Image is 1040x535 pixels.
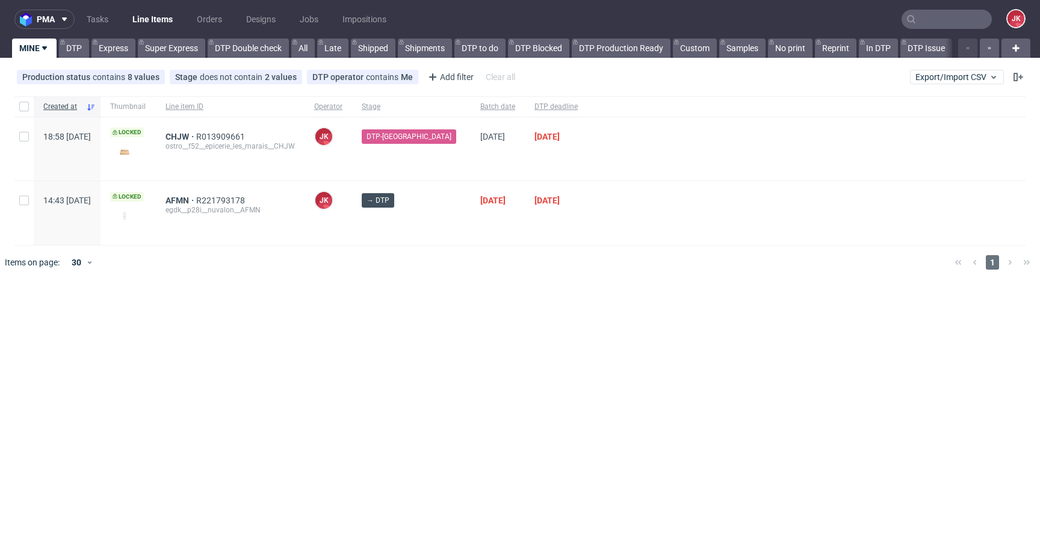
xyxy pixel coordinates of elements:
span: contains [93,72,128,82]
span: Created at [43,102,81,112]
a: DTP Double check [208,39,289,58]
a: DTP [59,39,89,58]
span: 18:58 [DATE] [43,132,91,141]
span: Stage [175,72,200,82]
a: Shipments [398,39,452,58]
span: Export/Import CSV [915,72,998,82]
span: 1 [986,255,999,270]
span: DTP deadline [534,102,578,112]
span: [DATE] [534,196,560,205]
a: Line Items [125,10,180,29]
span: DTP operator [312,72,366,82]
div: egdk__p28i__nuvalon__AFMN [166,205,295,215]
span: Locked [110,192,144,202]
div: 8 values [128,72,159,82]
a: Impositions [335,10,394,29]
button: Export/Import CSV [910,70,1004,84]
a: Tasks [79,10,116,29]
a: Shipped [351,39,395,58]
figcaption: JK [315,128,332,145]
button: pma [14,10,75,29]
a: All [291,39,315,58]
a: Designs [239,10,283,29]
span: 14:43 [DATE] [43,196,91,205]
img: logo [20,13,37,26]
figcaption: JK [315,192,332,209]
span: Operator [314,102,342,112]
a: R221793178 [196,196,247,205]
span: contains [366,72,401,82]
span: Locked [110,128,144,137]
div: Add filter [423,67,476,87]
a: DTP Production Ready [572,39,670,58]
figcaption: JK [1007,10,1024,27]
img: version_two_editor_design [110,144,139,160]
a: Orders [190,10,229,29]
a: In DTP [859,39,898,58]
a: CHJW [166,132,196,141]
a: No print [768,39,812,58]
a: Late [317,39,348,58]
img: version_two_editor_design [110,208,139,224]
div: Me [401,72,413,82]
span: [DATE] [480,196,506,205]
span: does not contain [200,72,265,82]
span: [DATE] [480,132,505,141]
a: Custom [673,39,717,58]
span: DTP-[GEOGRAPHIC_DATA] [367,131,451,142]
span: Items on page: [5,256,60,268]
span: Line item ID [166,102,295,112]
a: DTP to do [454,39,506,58]
a: Reprint [815,39,856,58]
a: R013909661 [196,132,247,141]
a: Express [91,39,135,58]
div: 30 [64,254,86,271]
a: MINE [12,39,57,58]
a: DTP Issue [900,39,952,58]
a: AFMN [166,196,196,205]
span: Batch date [480,102,515,112]
span: Production status [22,72,93,82]
span: Stage [362,102,461,112]
span: Thumbnail [110,102,146,112]
div: 2 values [265,72,297,82]
span: pma [37,15,55,23]
div: Clear all [483,69,518,85]
span: → DTP [367,195,389,206]
a: Super Express [138,39,205,58]
a: Samples [719,39,766,58]
a: DTP Blocked [508,39,569,58]
span: [DATE] [534,132,560,141]
a: Jobs [292,10,326,29]
div: ostro__f52__epicerie_les_marais__CHJW [166,141,295,151]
